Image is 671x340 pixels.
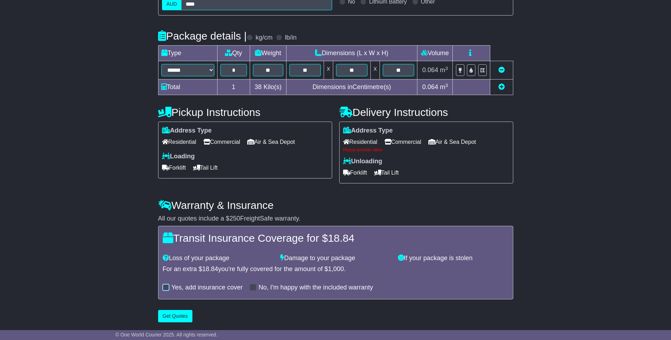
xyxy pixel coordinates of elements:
[445,83,448,88] sup: 3
[422,66,438,74] span: 0.064
[428,136,476,147] span: Air & Sea Depot
[374,167,399,178] span: Tail Lift
[250,46,287,61] td: Weight
[259,284,373,292] label: No, I'm happy with the included warranty
[163,265,509,273] div: For an extra $ you're fully covered for the amount of $ .
[217,80,250,95] td: 1
[328,265,344,272] span: 1,000
[158,106,332,118] h4: Pickup Instructions
[498,66,505,74] a: Remove this item
[172,284,243,292] label: Yes, add insurance cover
[285,34,296,42] label: lb/in
[162,162,186,173] span: Forklift
[328,232,354,244] span: 18.84
[417,46,453,61] td: Volume
[250,80,287,95] td: Kilo(s)
[324,61,333,80] td: x
[339,106,513,118] h4: Delivery Instructions
[159,254,277,262] div: Loss of your package
[115,332,218,338] span: © One World Courier 2025. All rights reserved.
[371,61,380,80] td: x
[343,127,393,135] label: Address Type
[255,34,272,42] label: kg/cm
[163,232,509,244] h4: Transit Insurance Coverage for $
[286,80,417,95] td: Dimensions in Centimetre(s)
[445,66,448,71] sup: 3
[230,215,240,222] span: 250
[158,215,513,223] div: All our quotes include a $ FreightSafe warranty.
[394,254,512,262] div: If your package is stolen
[440,66,448,74] span: m
[193,162,218,173] span: Tail Lift
[343,147,509,152] div: Please provide value
[162,136,196,147] span: Residential
[158,46,217,61] td: Type
[422,83,438,90] span: 0.064
[255,83,262,90] span: 38
[247,136,295,147] span: Air & Sea Depot
[286,46,417,61] td: Dimensions (L x W x H)
[440,83,448,90] span: m
[343,136,377,147] span: Residential
[217,46,250,61] td: Qty
[277,254,394,262] div: Damage to your package
[498,83,505,90] a: Add new item
[158,30,247,42] h4: Package details |
[343,167,367,178] span: Forklift
[158,310,193,322] button: Get Quotes
[202,265,218,272] span: 18.84
[384,136,421,147] span: Commercial
[162,153,195,160] label: Loading
[158,199,513,211] h4: Warranty & Insurance
[343,158,382,165] label: Unloading
[158,80,217,95] td: Total
[162,127,212,135] label: Address Type
[203,136,240,147] span: Commercial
